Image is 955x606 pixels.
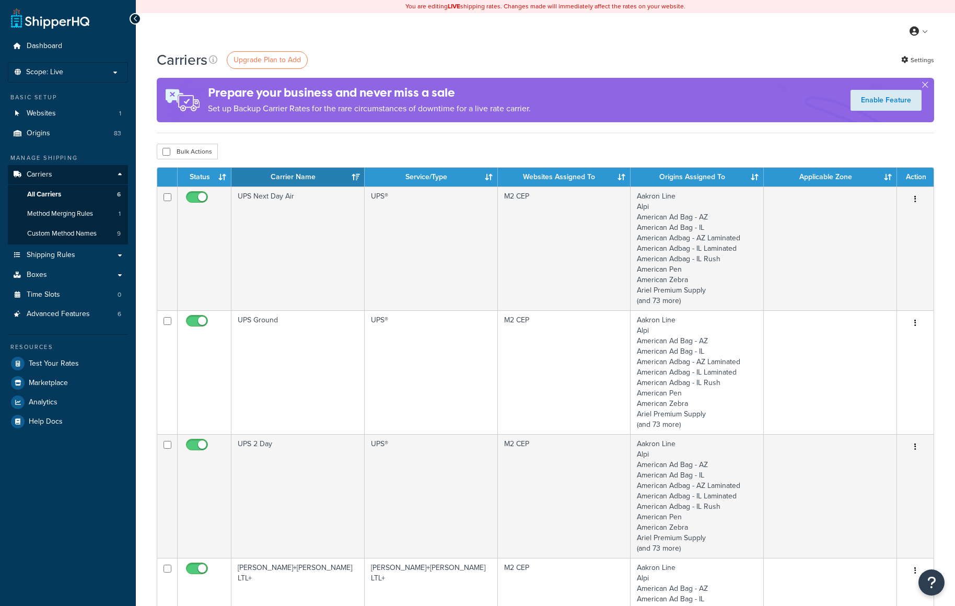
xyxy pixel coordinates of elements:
td: Aakron Line Alpi American Ad Bag - AZ American Ad Bag - IL American Adbag - AZ Laminated American... [631,187,764,310]
li: Time Slots [8,285,128,305]
a: Boxes [8,265,128,285]
th: Applicable Zone: activate to sort column ascending [764,168,897,187]
a: Websites 1 [8,104,128,123]
a: Enable Feature [851,90,922,111]
th: Websites Assigned To: activate to sort column ascending [498,168,631,187]
span: 1 [119,109,121,118]
td: UPS Next Day Air [231,187,365,310]
img: ad-rules-rateshop-fe6ec290ccb7230408bd80ed9643f0289d75e0ffd9eb532fc0e269fcd187b520.png [157,78,208,122]
th: Service/Type: activate to sort column ascending [365,168,498,187]
li: Method Merging Rules [8,204,128,224]
th: Origins Assigned To: activate to sort column ascending [631,168,764,187]
h4: Prepare your business and never miss a sale [208,84,531,101]
td: UPS 2 Day [231,434,365,558]
a: Custom Method Names 9 [8,224,128,243]
div: Basic Setup [8,93,128,102]
td: M2 CEP [498,434,631,558]
h1: Carriers [157,50,207,70]
span: Websites [27,109,56,118]
span: Shipping Rules [27,251,75,260]
td: Aakron Line Alpi American Ad Bag - AZ American Ad Bag - IL American Adbag - AZ Laminated American... [631,434,764,558]
a: ShipperHQ Home [11,8,89,29]
span: Carriers [27,170,52,179]
td: Aakron Line Alpi American Ad Bag - AZ American Ad Bag - IL American Adbag - AZ Laminated American... [631,310,764,434]
span: Time Slots [27,290,60,299]
span: Advanced Features [27,310,90,319]
span: Upgrade Plan to Add [234,54,301,65]
span: Scope: Live [26,68,63,77]
span: 0 [118,290,121,299]
a: Dashboard [8,37,128,56]
a: Settings [901,53,934,67]
span: 6 [117,190,121,199]
span: 1 [119,209,121,218]
span: Dashboard [27,42,62,51]
a: Upgrade Plan to Add [227,51,308,69]
td: M2 CEP [498,310,631,434]
div: Resources [8,343,128,352]
span: Method Merging Rules [27,209,93,218]
span: Test Your Rates [29,359,79,368]
a: Test Your Rates [8,354,128,373]
span: 9 [117,229,121,238]
li: All Carriers [8,185,128,204]
a: Help Docs [8,412,128,431]
a: Time Slots 0 [8,285,128,305]
span: Analytics [29,398,57,407]
button: Open Resource Center [918,569,945,596]
a: Method Merging Rules 1 [8,204,128,224]
span: Origins [27,129,50,138]
li: Advanced Features [8,305,128,324]
li: Websites [8,104,128,123]
td: UPS® [365,434,498,558]
li: Carriers [8,165,128,244]
span: Custom Method Names [27,229,97,238]
th: Status: activate to sort column ascending [178,168,231,187]
span: 83 [114,129,121,138]
th: Action [897,168,934,187]
td: M2 CEP [498,187,631,310]
a: Analytics [8,393,128,412]
a: Origins 83 [8,124,128,143]
a: Advanced Features 6 [8,305,128,324]
a: Carriers [8,165,128,184]
p: Set up Backup Carrier Rates for the rare circumstances of downtime for a live rate carrier. [208,101,531,116]
span: Boxes [27,271,47,279]
span: Marketplace [29,379,68,388]
b: LIVE [448,2,460,11]
span: All Carriers [27,190,61,199]
a: Shipping Rules [8,246,128,265]
th: Carrier Name: activate to sort column ascending [231,168,365,187]
span: 6 [118,310,121,319]
div: Manage Shipping [8,154,128,162]
td: UPS Ground [231,310,365,434]
td: UPS® [365,310,498,434]
a: All Carriers 6 [8,185,128,204]
span: Help Docs [29,417,63,426]
td: UPS® [365,187,498,310]
li: Origins [8,124,128,143]
button: Bulk Actions [157,144,218,159]
a: Marketplace [8,374,128,392]
li: Custom Method Names [8,224,128,243]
